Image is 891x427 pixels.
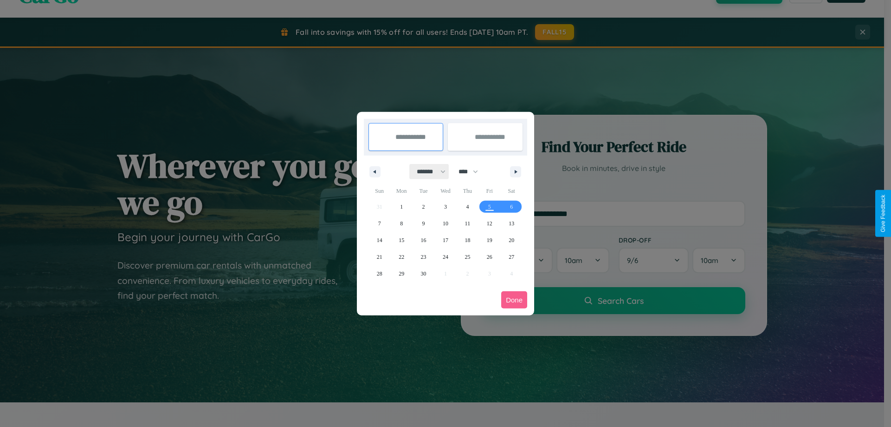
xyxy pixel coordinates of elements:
div: Give Feedback [880,195,886,232]
button: 28 [368,265,390,282]
span: 26 [487,249,492,265]
button: 6 [501,198,523,215]
span: 2 [422,198,425,215]
button: 11 [457,215,478,232]
span: 16 [421,232,426,249]
span: 8 [400,215,403,232]
button: 12 [478,215,500,232]
button: 18 [457,232,478,249]
button: 4 [457,198,478,215]
span: 30 [421,265,426,282]
button: 8 [390,215,412,232]
button: 20 [501,232,523,249]
span: 12 [487,215,492,232]
span: 17 [443,232,448,249]
span: Sat [501,184,523,198]
button: 29 [390,265,412,282]
span: 1 [400,198,403,215]
button: 3 [434,198,456,215]
span: Mon [390,184,412,198]
span: 10 [443,215,448,232]
button: 16 [413,232,434,249]
button: 19 [478,232,500,249]
button: 7 [368,215,390,232]
span: Thu [457,184,478,198]
button: 23 [413,249,434,265]
span: 4 [466,198,469,215]
span: 21 [377,249,382,265]
span: 6 [510,198,513,215]
button: 5 [478,198,500,215]
button: 26 [478,249,500,265]
button: 25 [457,249,478,265]
button: 15 [390,232,412,249]
button: 9 [413,215,434,232]
button: 2 [413,198,434,215]
span: 22 [399,249,404,265]
button: 14 [368,232,390,249]
span: 15 [399,232,404,249]
span: 7 [378,215,381,232]
button: Done [501,291,527,309]
span: 28 [377,265,382,282]
button: 13 [501,215,523,232]
span: 27 [509,249,514,265]
button: 1 [390,198,412,215]
button: 24 [434,249,456,265]
span: 23 [421,249,426,265]
button: 27 [501,249,523,265]
span: 29 [399,265,404,282]
span: 13 [509,215,514,232]
span: 18 [465,232,470,249]
span: 11 [465,215,471,232]
button: 22 [390,249,412,265]
span: 14 [377,232,382,249]
button: 30 [413,265,434,282]
span: 3 [444,198,447,215]
span: Tue [413,184,434,198]
button: 10 [434,215,456,232]
span: Wed [434,184,456,198]
button: 21 [368,249,390,265]
span: 19 [487,232,492,249]
span: 24 [443,249,448,265]
span: Sun [368,184,390,198]
span: 9 [422,215,425,232]
span: 5 [488,198,491,215]
span: Fri [478,184,500,198]
span: 20 [509,232,514,249]
button: 17 [434,232,456,249]
span: 25 [465,249,470,265]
